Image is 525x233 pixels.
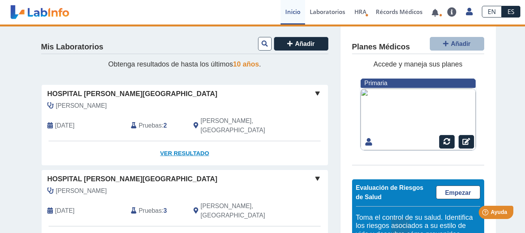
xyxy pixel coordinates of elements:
span: Obtenga resultados de hasta los últimos . [108,60,261,68]
span: Pruebas [139,206,162,215]
b: 2 [164,122,167,129]
button: Añadir [430,37,484,51]
span: Pruebas [139,121,162,130]
div: : [125,116,188,135]
span: Ponce, PR [201,201,286,220]
span: Evaluación de Riesgos de Salud [356,184,424,200]
span: Cordero Torres, Emmanuelle [56,101,107,110]
h4: Planes Médicos [352,42,410,52]
span: Cordero Torres, Emmanuelle [56,186,107,196]
b: 3 [164,207,167,214]
a: Ver Resultado [42,141,328,166]
div: : [125,201,188,220]
a: EN [482,6,502,18]
span: Añadir [295,40,315,47]
span: Primaria [365,80,387,86]
a: ES [502,6,520,18]
span: Hospital [PERSON_NAME][GEOGRAPHIC_DATA] [47,89,218,99]
span: 10 años [233,60,259,68]
a: Empezar [436,186,480,199]
span: HRA [354,8,366,16]
iframe: Help widget launcher [456,203,516,224]
span: Empezar [445,189,471,196]
span: Añadir [451,40,471,47]
span: 2025-02-04 [55,206,75,215]
span: 2025-08-01 [55,121,75,130]
span: Accede y maneja sus planes [373,60,462,68]
span: Hospital [PERSON_NAME][GEOGRAPHIC_DATA] [47,174,218,184]
h4: Mis Laboratorios [41,42,103,52]
button: Añadir [274,37,328,51]
span: Ponce, PR [201,116,286,135]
